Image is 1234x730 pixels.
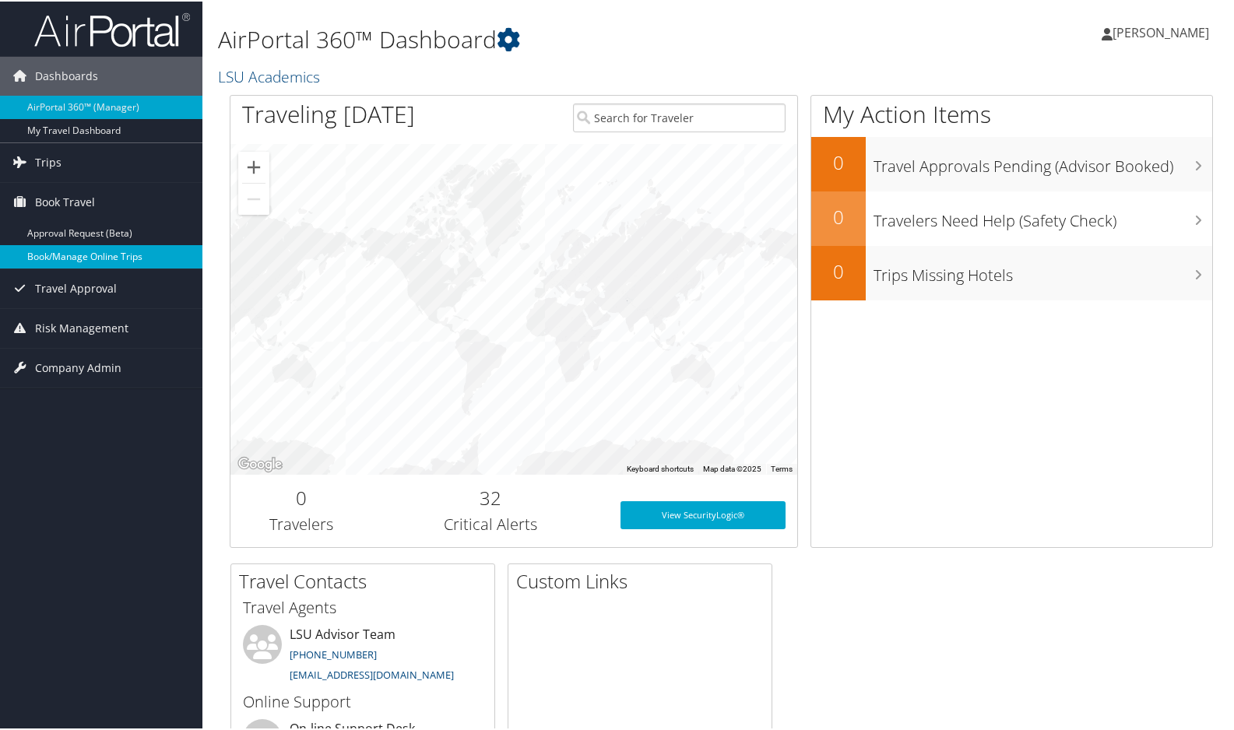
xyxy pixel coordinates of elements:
input: Search for Traveler [573,102,786,131]
h3: Travelers [242,512,360,534]
h3: Travel Agents [243,595,483,617]
li: LSU Advisor Team [235,623,490,687]
span: [PERSON_NAME] [1113,23,1209,40]
span: Risk Management [35,307,128,346]
a: LSU Academics [218,65,324,86]
h1: AirPortal 360™ Dashboard [218,22,889,54]
a: View SecurityLogic® [621,500,786,528]
a: 0Travel Approvals Pending (Advisor Booked) [811,135,1213,190]
h2: Custom Links [516,567,772,593]
span: Map data ©2025 [703,463,761,472]
span: Dashboards [35,55,98,94]
h2: 32 [384,483,597,510]
a: Open this area in Google Maps (opens a new window) [234,453,286,473]
a: [PERSON_NAME] [1102,8,1225,54]
a: [PHONE_NUMBER] [290,646,377,660]
h2: 0 [242,483,360,510]
a: [EMAIL_ADDRESS][DOMAIN_NAME] [290,666,454,680]
h1: My Action Items [811,97,1213,129]
a: Terms (opens in new tab) [771,463,793,472]
h1: Traveling [DATE] [242,97,415,129]
h2: 0 [811,257,866,283]
h3: Critical Alerts [384,512,597,534]
span: Book Travel [35,181,95,220]
h3: Travelers Need Help (Safety Check) [874,201,1213,230]
a: 0Travelers Need Help (Safety Check) [811,190,1213,244]
h2: 0 [811,202,866,229]
a: 0Trips Missing Hotels [811,244,1213,299]
h2: 0 [811,148,866,174]
h3: Travel Approvals Pending (Advisor Booked) [874,146,1213,176]
button: Keyboard shortcuts [627,462,694,473]
span: Travel Approval [35,268,117,307]
img: airportal-logo.png [34,10,190,47]
span: Trips [35,142,62,181]
h2: Travel Contacts [239,567,494,593]
h3: Online Support [243,690,483,711]
span: Company Admin [35,347,121,386]
button: Zoom out [238,182,269,213]
h3: Trips Missing Hotels [874,255,1213,285]
img: Google [234,453,286,473]
button: Zoom in [238,150,269,181]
